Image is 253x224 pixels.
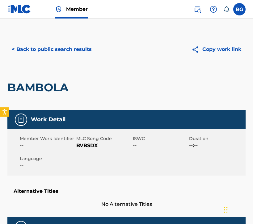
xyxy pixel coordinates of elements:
[133,135,188,142] span: ISWC
[207,3,220,15] div: Help
[189,142,244,149] span: --:--
[66,6,88,13] span: Member
[133,142,188,149] span: --
[187,42,246,57] button: Copy work link
[7,201,246,208] span: No Alternative Titles
[20,162,75,169] span: --
[191,3,204,15] a: Public Search
[7,5,31,14] img: MLC Logo
[20,142,75,149] span: --
[233,3,246,15] div: User Menu
[223,6,230,12] div: Notifications
[224,201,228,219] div: Drag
[194,6,201,13] img: search
[17,116,25,123] img: Work Detail
[7,81,72,94] h2: BAMBOLA
[236,139,253,189] iframe: Resource Center
[192,46,202,53] img: Copy work link
[14,188,239,194] h5: Alternative Titles
[222,194,253,224] iframe: Chat Widget
[20,156,75,162] span: Language
[55,6,62,13] img: Top Rightsholder
[31,116,65,123] h5: Work Detail
[76,135,131,142] span: MLC Song Code
[210,6,217,13] img: help
[7,42,96,57] button: < Back to public search results
[189,135,244,142] span: Duration
[20,135,75,142] span: Member Work Identifier
[76,142,131,149] span: BVBSDX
